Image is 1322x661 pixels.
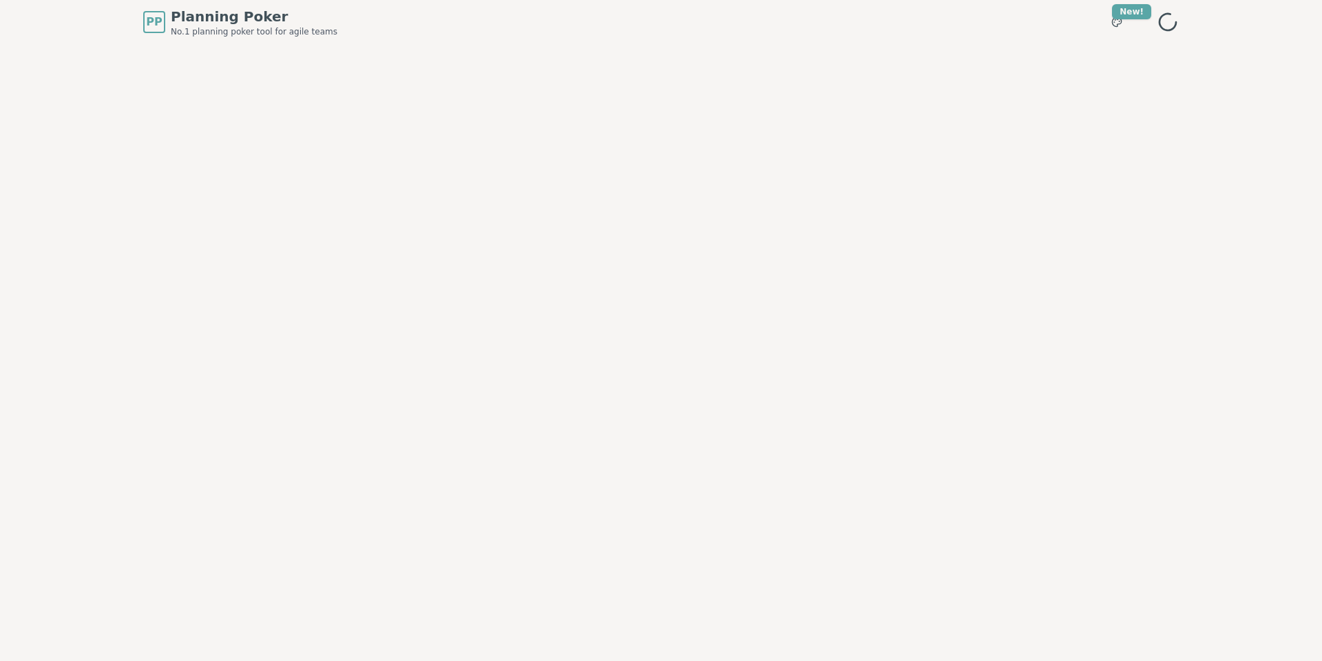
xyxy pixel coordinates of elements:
div: New! [1112,4,1151,19]
span: No.1 planning poker tool for agile teams [171,26,337,37]
a: PPPlanning PokerNo.1 planning poker tool for agile teams [143,7,337,37]
span: PP [146,14,162,30]
span: Planning Poker [171,7,337,26]
button: New! [1104,10,1129,34]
